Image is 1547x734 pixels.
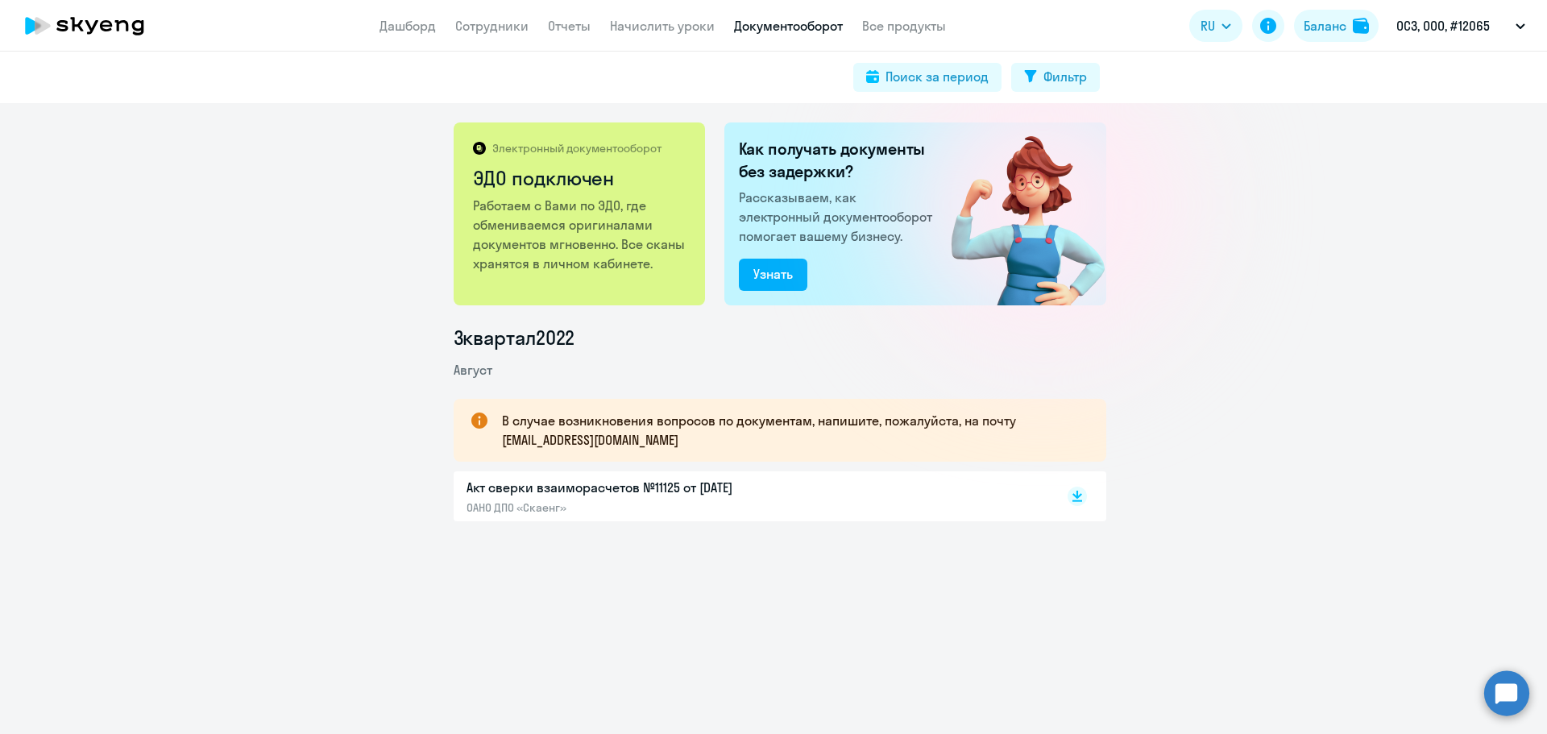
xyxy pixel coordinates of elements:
button: Фильтр [1011,63,1100,92]
p: Рассказываем, как электронный документооборот помогает вашему бизнесу. [739,188,939,246]
a: Начислить уроки [610,18,715,34]
p: Работаем с Вами по ЭДО, где обмениваемся оригиналами документов мгновенно. Все сканы хранятся в л... [473,196,688,273]
button: RU [1189,10,1242,42]
a: Отчеты [548,18,591,34]
a: Все продукты [862,18,946,34]
img: connected [925,122,1106,305]
p: ОАНО ДПО «Скаенг» [467,500,805,515]
a: Документооборот [734,18,843,34]
button: Узнать [739,259,807,291]
a: Сотрудники [455,18,529,34]
span: Август [454,362,492,378]
p: Электронный документооборот [492,141,662,156]
span: RU [1201,16,1215,35]
div: Баланс [1304,16,1346,35]
button: Поиск за период [853,63,1002,92]
p: ОСЗ, ООО, #12065 [1396,16,1490,35]
a: Дашборд [379,18,436,34]
h2: ЭДО подключен [473,165,688,191]
div: Узнать [753,264,793,284]
div: Поиск за период [885,67,989,86]
a: Акт сверки взаиморасчетов №11125 от [DATE]ОАНО ДПО «Скаенг» [467,478,1034,515]
li: 3 квартал 2022 [454,325,1106,350]
p: Акт сверки взаиморасчетов №11125 от [DATE] [467,478,805,497]
button: ОСЗ, ООО, #12065 [1388,6,1533,45]
div: Фильтр [1043,67,1087,86]
button: Балансbalance [1294,10,1379,42]
h2: Как получать документы без задержки? [739,138,939,183]
p: В случае возникновения вопросов по документам, напишите, пожалуйста, на почту [EMAIL_ADDRESS][DOM... [502,411,1077,450]
img: balance [1353,18,1369,34]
